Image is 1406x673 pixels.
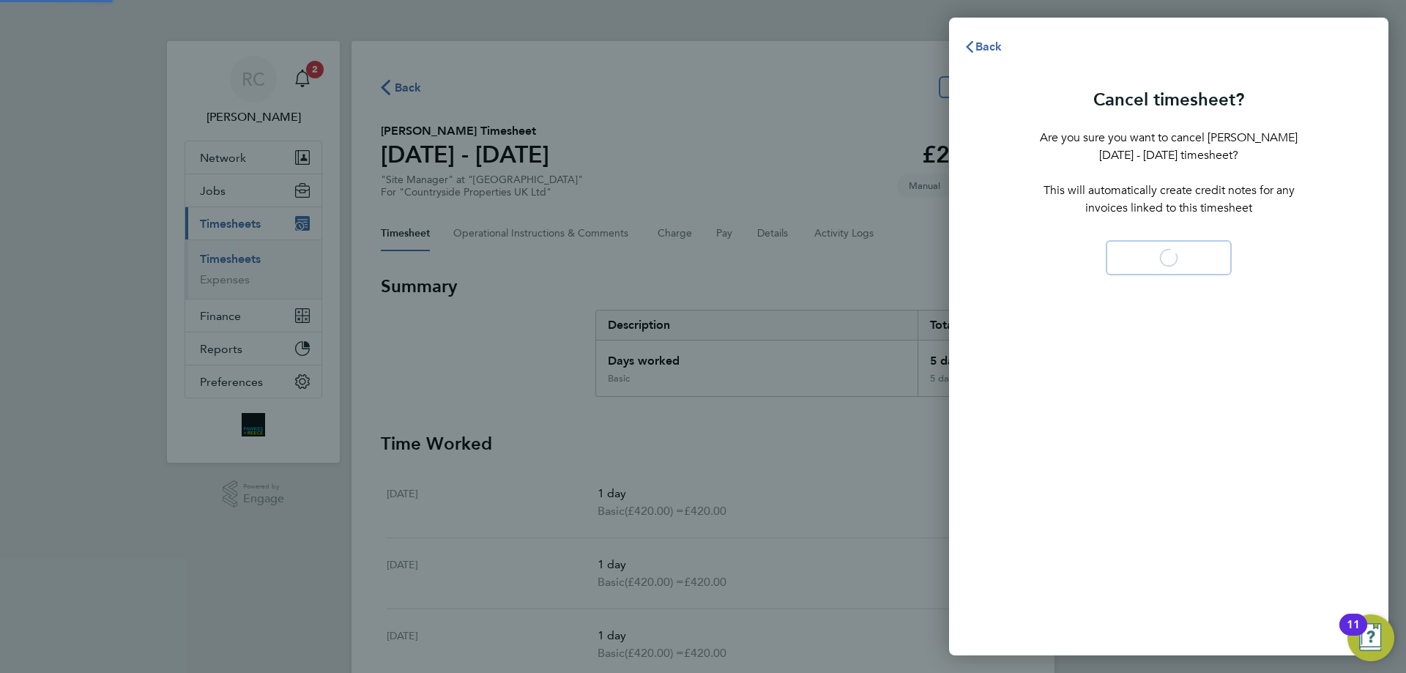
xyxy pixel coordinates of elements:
[949,32,1017,62] button: Back
[1347,625,1360,644] div: 11
[1040,182,1298,217] p: This will automatically create credit notes for any invoices linked to this timesheet
[1347,614,1394,661] button: Open Resource Center, 11 new notifications
[1040,129,1298,164] p: Are you sure you want to cancel [PERSON_NAME] [DATE] - [DATE] timesheet?
[1040,88,1298,111] h3: Cancel timesheet?
[975,40,1003,53] span: Back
